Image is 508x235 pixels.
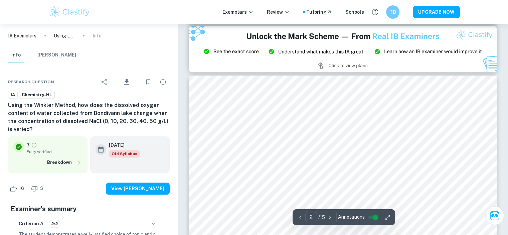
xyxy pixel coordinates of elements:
[189,26,497,72] img: Ad
[338,214,365,221] span: Annotations
[8,183,28,194] div: Like
[8,79,54,85] span: Research question
[31,142,37,148] a: Grade fully verified
[106,183,170,195] button: View [PERSON_NAME]
[48,5,91,19] img: Clastify logo
[109,150,140,157] span: Old Syllabus
[109,150,140,157] div: Starting from the May 2025 session, the Chemistry IA requirements have changed. It's OK to refer ...
[49,221,60,227] span: 2/2
[11,204,167,214] h5: Examiner's summary
[389,8,396,16] h6: TB
[222,8,253,16] p: Exemplars
[8,32,36,39] a: IA Exemplars
[54,32,75,39] p: Using the Winkler Method, how does the dissolved oxygen content of water collected from Bondivann...
[93,32,102,39] p: Info
[98,75,111,89] div: Share
[27,141,30,149] p: 7
[29,183,47,194] div: Dislike
[109,141,135,149] h6: [DATE]
[19,220,43,227] h6: Criterion A
[45,157,82,167] button: Breakdown
[369,6,381,18] button: Help and Feedback
[485,206,504,225] button: Ask Clai
[15,185,28,192] span: 16
[8,101,170,133] h6: Using the Winkler Method, how does the dissolved oxygen content of water collected from Bondivann...
[113,73,140,91] div: Download
[318,214,325,221] p: / 15
[156,75,170,89] div: Report issue
[345,8,364,16] a: Schools
[27,149,82,155] span: Fully verified
[8,91,18,99] a: IA
[142,75,155,89] div: Bookmark
[386,5,399,19] button: TB
[8,48,24,63] button: Info
[413,6,460,18] button: UPGRADE NOW
[19,92,54,98] span: Chemistry-HL
[306,8,332,16] a: Tutoring
[37,48,76,63] button: [PERSON_NAME]
[36,185,47,192] span: 3
[267,8,290,16] p: Review
[19,91,55,99] a: Chemistry-HL
[8,92,17,98] span: IA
